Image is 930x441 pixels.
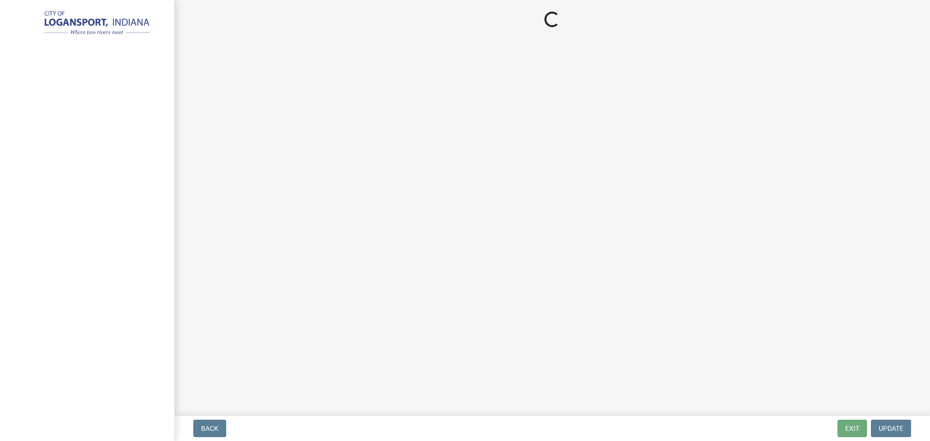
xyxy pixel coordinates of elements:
[871,420,911,437] button: Update
[19,10,159,37] img: City of Logansport, Indiana
[201,425,218,432] span: Back
[193,420,226,437] button: Back
[837,420,867,437] button: Exit
[879,425,903,432] span: Update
